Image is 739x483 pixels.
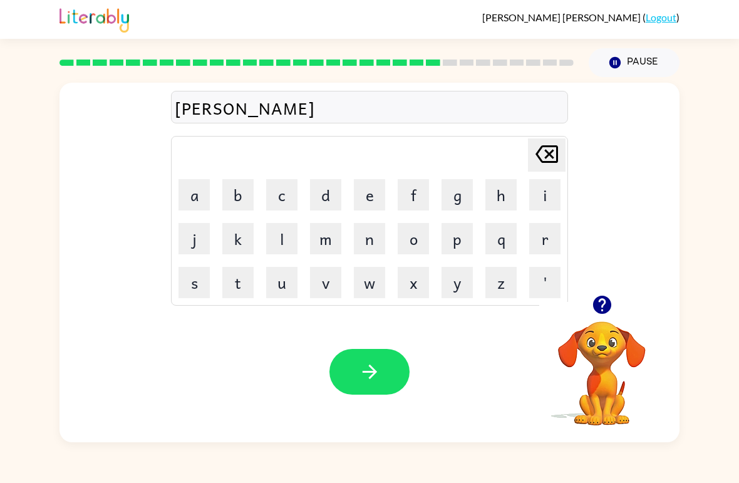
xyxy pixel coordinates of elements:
[354,223,385,254] button: n
[59,5,129,33] img: Literably
[442,267,473,298] button: y
[310,223,341,254] button: m
[222,267,254,298] button: t
[354,267,385,298] button: w
[442,223,473,254] button: p
[529,179,561,210] button: i
[310,179,341,210] button: d
[178,267,210,298] button: s
[398,223,429,254] button: o
[529,267,561,298] button: '
[482,11,643,23] span: [PERSON_NAME] [PERSON_NAME]
[266,223,297,254] button: l
[178,179,210,210] button: a
[175,95,564,121] div: [PERSON_NAME]
[442,179,473,210] button: g
[354,179,385,210] button: e
[310,267,341,298] button: v
[178,223,210,254] button: j
[646,11,676,23] a: Logout
[485,223,517,254] button: q
[485,179,517,210] button: h
[222,223,254,254] button: k
[266,267,297,298] button: u
[485,267,517,298] button: z
[482,11,680,23] div: ( )
[398,179,429,210] button: f
[266,179,297,210] button: c
[529,223,561,254] button: r
[398,267,429,298] button: x
[222,179,254,210] button: b
[539,302,664,427] video: Your browser must support playing .mp4 files to use Literably. Please try using another browser.
[589,48,680,77] button: Pause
